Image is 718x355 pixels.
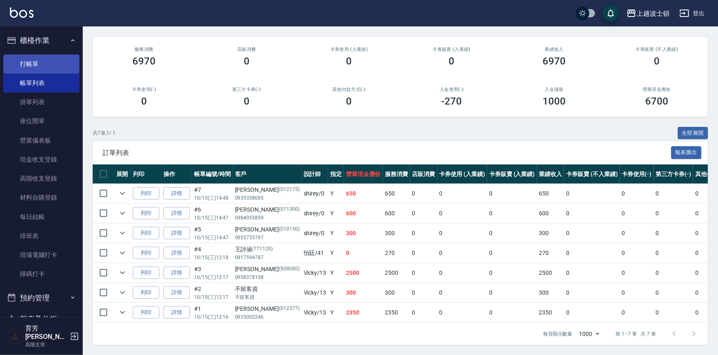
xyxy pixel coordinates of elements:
td: 650 [537,184,564,203]
td: 0 [620,224,654,243]
td: 0 [487,263,537,283]
button: 報表匯出 [671,146,702,159]
div: 不留客資 [235,285,300,293]
button: 全部展開 [678,127,708,140]
button: save [603,5,619,21]
p: 10/15 (三) 14:47 [194,214,231,222]
td: 0 [344,243,383,263]
td: shirey /0 [302,224,329,243]
th: 設計師 [302,164,329,184]
button: 報表及分析 [3,308,79,330]
p: (010130) [279,225,300,234]
h3: 0 [141,95,147,107]
button: expand row [116,227,129,239]
h2: 店販消費 [205,47,288,52]
p: 高階主管 [25,341,67,348]
td: 0 [620,204,654,223]
p: 第 1–7 筆 共 7 筆 [616,330,656,338]
td: 0 [564,184,620,203]
h2: 入金使用(-) [410,87,493,92]
h3: -270 [442,95,462,107]
button: 列印 [133,306,159,319]
td: 0 [487,204,537,223]
h2: 業績收入 [513,47,596,52]
td: #5 [192,224,233,243]
td: 0 [410,263,437,283]
img: Person [7,328,23,345]
button: 預約管理 [3,287,79,309]
button: expand row [116,207,129,219]
a: 詳情 [163,267,190,279]
div: [PERSON_NAME] [235,205,300,214]
th: 帳單編號/時間 [192,164,233,184]
td: 0 [437,283,487,303]
td: 0 [487,303,537,322]
div: [PERSON_NAME] [235,186,300,194]
p: 10/15 (三) 14:47 [194,234,231,241]
button: expand row [116,286,129,299]
h2: 第三方卡券(-) [205,87,288,92]
td: Vicky /13 [302,303,329,322]
td: 0 [654,303,694,322]
button: 列印 [133,227,159,240]
td: shirey /0 [302,184,329,203]
td: 300 [537,283,564,303]
p: 0933002246 [235,313,300,321]
p: 0917594787 [235,254,300,261]
td: 0 [654,224,694,243]
button: 列印 [133,207,159,220]
button: 櫃檯作業 [3,30,79,51]
div: 1000 [576,323,603,345]
td: 0 [410,184,437,203]
button: expand row [116,267,129,279]
p: 10/15 (三) 14:48 [194,194,231,202]
button: expand row [116,306,129,319]
td: 0 [410,243,437,263]
a: 帳單列表 [3,74,79,93]
h3: 0 [346,55,352,67]
td: 0 [564,243,620,263]
td: 2350 [383,303,410,322]
td: 300 [383,283,410,303]
td: 0 [487,184,537,203]
td: Y [328,263,344,283]
td: 0 [437,303,487,322]
h3: 6970 [132,55,156,67]
td: 怡廷 /41 [302,243,329,263]
td: 0 [487,243,537,263]
td: 0 [564,283,620,303]
h5: 育芳[PERSON_NAME] [25,324,67,341]
td: 0 [410,224,437,243]
td: #3 [192,263,233,283]
a: 每日結帳 [3,207,79,226]
p: (011300) [279,205,300,214]
td: Y [328,224,344,243]
td: 0 [654,283,694,303]
th: 展開 [114,164,131,184]
span: 訂單列表 [103,149,671,157]
td: 0 [654,204,694,223]
th: 卡券使用(-) [620,164,654,184]
td: 0 [410,204,437,223]
td: 600 [383,204,410,223]
td: 0 [620,184,654,203]
p: 不留客資 [235,293,300,301]
th: 指定 [328,164,344,184]
th: 第三方卡券(-) [654,164,694,184]
p: 0958378108 [235,274,300,281]
td: 0 [654,184,694,203]
h3: 0 [346,95,352,107]
td: #7 [192,184,233,203]
td: #1 [192,303,233,322]
p: 10/15 (三) 12:17 [194,293,231,301]
button: 列印 [133,187,159,200]
td: Y [328,303,344,322]
h3: 6700 [645,95,668,107]
td: Y [328,204,344,223]
th: 卡券使用 (入業績) [437,164,487,184]
td: 2350 [344,303,383,322]
td: 0 [487,224,537,243]
td: 600 [344,204,383,223]
td: 2500 [344,263,383,283]
button: 列印 [133,247,159,260]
